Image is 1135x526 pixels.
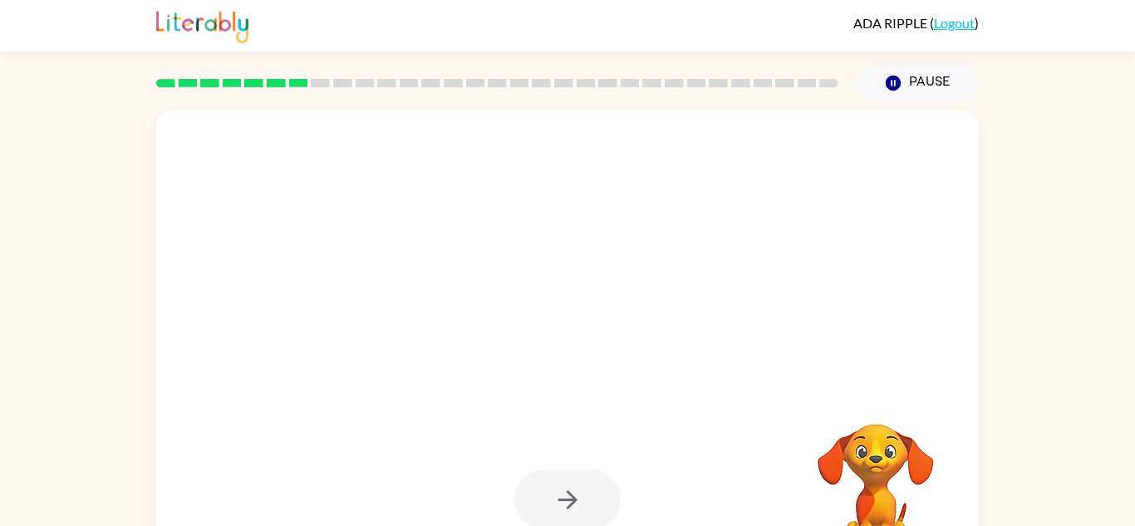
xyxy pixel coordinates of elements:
[858,64,979,102] button: Pause
[156,7,248,43] img: Literably
[853,15,979,31] div: ( )
[853,15,930,31] span: ADA RIPPLE
[934,15,975,31] a: Logout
